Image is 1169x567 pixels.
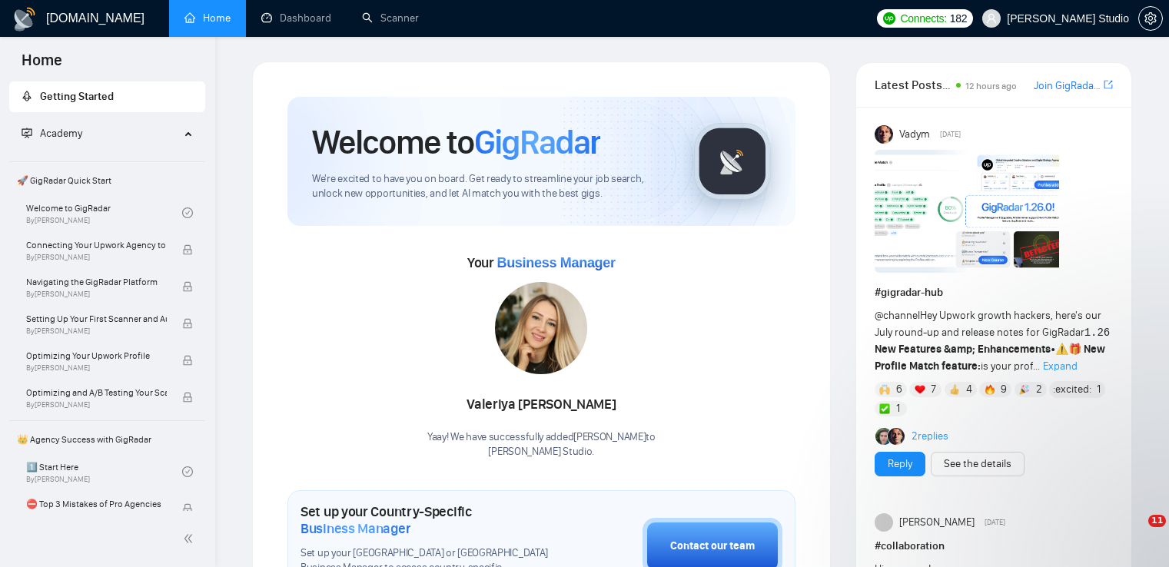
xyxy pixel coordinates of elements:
[182,355,193,366] span: lock
[26,455,182,489] a: 1️⃣ Start HereBy[PERSON_NAME]
[1104,78,1113,92] a: export
[467,254,616,271] span: Your
[182,244,193,255] span: lock
[301,503,566,537] h1: Set up your Country-Specific
[1084,327,1111,339] code: 1.26
[11,424,204,455] span: 👑 Agency Success with GigRadar
[1053,381,1091,398] span: :excited:
[26,496,167,512] span: ⛔ Top 3 Mistakes of Pro Agencies
[1117,515,1154,552] iframe: Intercom live chat
[12,7,37,31] img: logo
[1148,515,1166,527] span: 11
[26,385,167,400] span: Optimizing and A/B Testing Your Scanner for Better Results
[670,538,755,555] div: Contact our team
[26,348,167,363] span: Optimizing Your Upwork Profile
[495,282,587,374] img: 1686131622541-49.jpg
[883,12,895,25] img: upwork-logo.png
[26,274,167,290] span: Navigating the GigRadar Platform
[11,165,204,196] span: 🚀 GigRadar Quick Start
[986,13,997,24] span: user
[26,311,167,327] span: Setting Up Your First Scanner and Auto-Bidder
[1019,384,1030,395] img: 🎉
[182,503,193,514] span: lock
[182,466,193,477] span: check-circle
[427,445,656,459] p: [PERSON_NAME] Studio .
[496,255,615,270] span: Business Manager
[875,284,1113,301] h1: # gigradar-hub
[26,253,167,262] span: By [PERSON_NAME]
[900,10,946,27] span: Connects:
[1043,360,1078,373] span: Expand
[1104,78,1113,91] span: export
[1138,6,1163,31] button: setting
[26,290,167,299] span: By [PERSON_NAME]
[1001,382,1007,397] span: 9
[312,172,669,201] span: We're excited to have you on board. Get ready to streamline your job search, unlock new opportuni...
[182,392,193,403] span: lock
[966,382,972,397] span: 4
[40,90,114,103] span: Getting Started
[985,384,995,395] img: 🔥
[875,309,1111,373] span: Hey Upwork growth hackers, here's our July round-up and release notes for GigRadar • is your prof...
[950,10,967,27] span: 182
[879,403,890,414] img: ✅
[896,382,902,397] span: 6
[915,384,925,395] img: ❤️
[26,196,182,230] a: Welcome to GigRadarBy[PERSON_NAME]
[875,75,951,94] span: Latest Posts from the GigRadar Community
[22,128,32,138] span: fund-projection-screen
[931,382,936,397] span: 7
[879,384,890,395] img: 🙌
[1139,12,1162,25] span: setting
[1068,343,1081,356] span: 🎁
[940,128,961,141] span: [DATE]
[261,12,331,25] a: dashboardDashboard
[362,12,419,25] a: searchScanner
[427,392,656,418] div: Valeriya [PERSON_NAME]
[182,281,193,292] span: lock
[896,401,900,416] span: 1
[1138,12,1163,25] a: setting
[1036,382,1042,397] span: 2
[1034,78,1101,94] a: Join GigRadar Slack Community
[22,127,82,140] span: Academy
[40,127,82,140] span: Academy
[875,150,1059,273] img: F09AC4U7ATU-image.png
[183,531,198,546] span: double-left
[949,384,960,395] img: 👍
[694,123,771,200] img: gigradar-logo.png
[875,125,893,144] img: Vadym
[26,363,167,373] span: By [PERSON_NAME]
[427,430,656,459] div: Yaay! We have successfully added [PERSON_NAME] to
[312,121,600,163] h1: Welcome to
[9,49,75,81] span: Home
[1055,343,1068,356] span: ⚠️
[22,91,32,101] span: rocket
[875,309,920,322] span: @channel
[182,318,193,329] span: lock
[965,81,1017,91] span: 12 hours ago
[26,400,167,409] span: By [PERSON_NAME]
[899,126,930,143] span: Vadym
[184,12,231,25] a: homeHome
[301,520,410,537] span: Business Manager
[875,343,1051,356] strong: New Features &amp; Enhancements
[26,237,167,253] span: Connecting Your Upwork Agency to GigRadar
[182,207,193,218] span: check-circle
[26,327,167,336] span: By [PERSON_NAME]
[474,121,600,163] span: GigRadar
[9,81,205,112] li: Getting Started
[1097,382,1101,397] span: 1
[875,538,1113,555] h1: # collaboration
